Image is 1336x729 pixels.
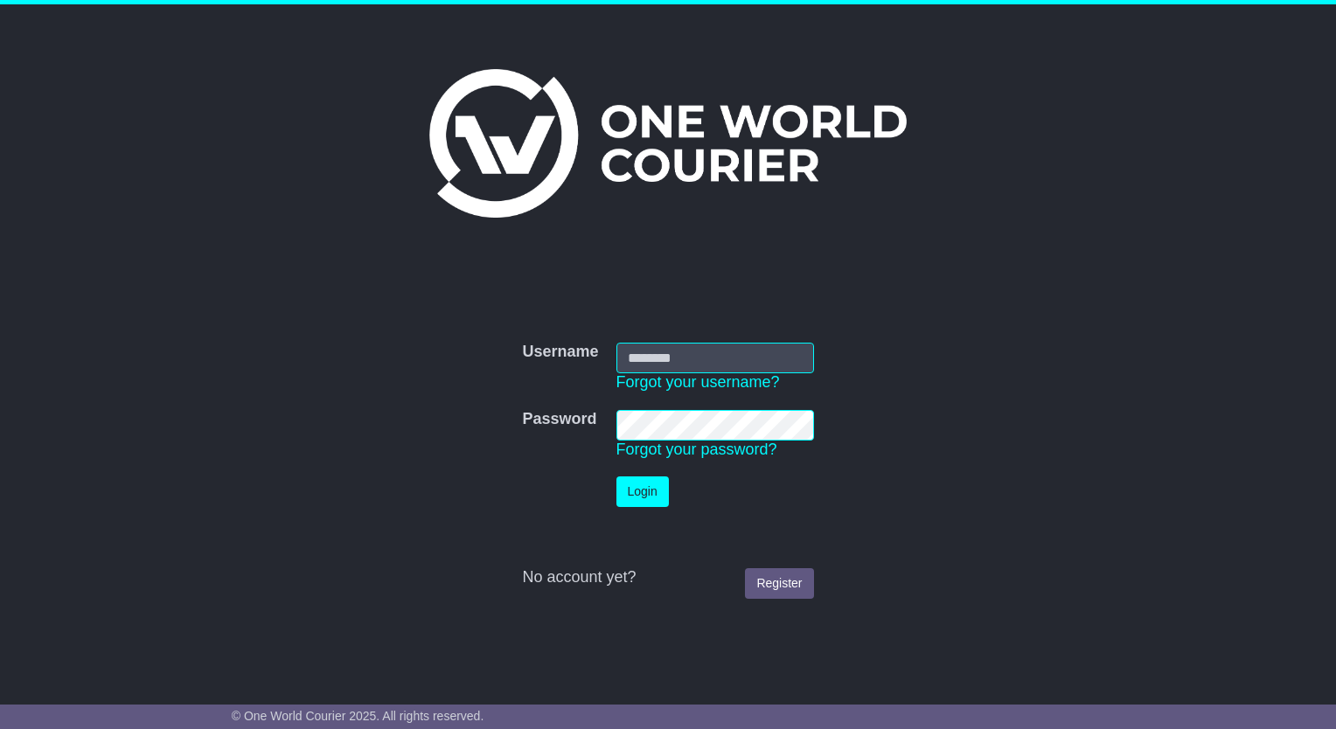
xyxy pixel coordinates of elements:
[232,709,484,723] span: © One World Courier 2025. All rights reserved.
[429,69,907,218] img: One World
[522,410,596,429] label: Password
[522,568,813,587] div: No account yet?
[745,568,813,599] a: Register
[616,373,780,391] a: Forgot your username?
[522,343,598,362] label: Username
[616,441,777,458] a: Forgot your password?
[616,476,669,507] button: Login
